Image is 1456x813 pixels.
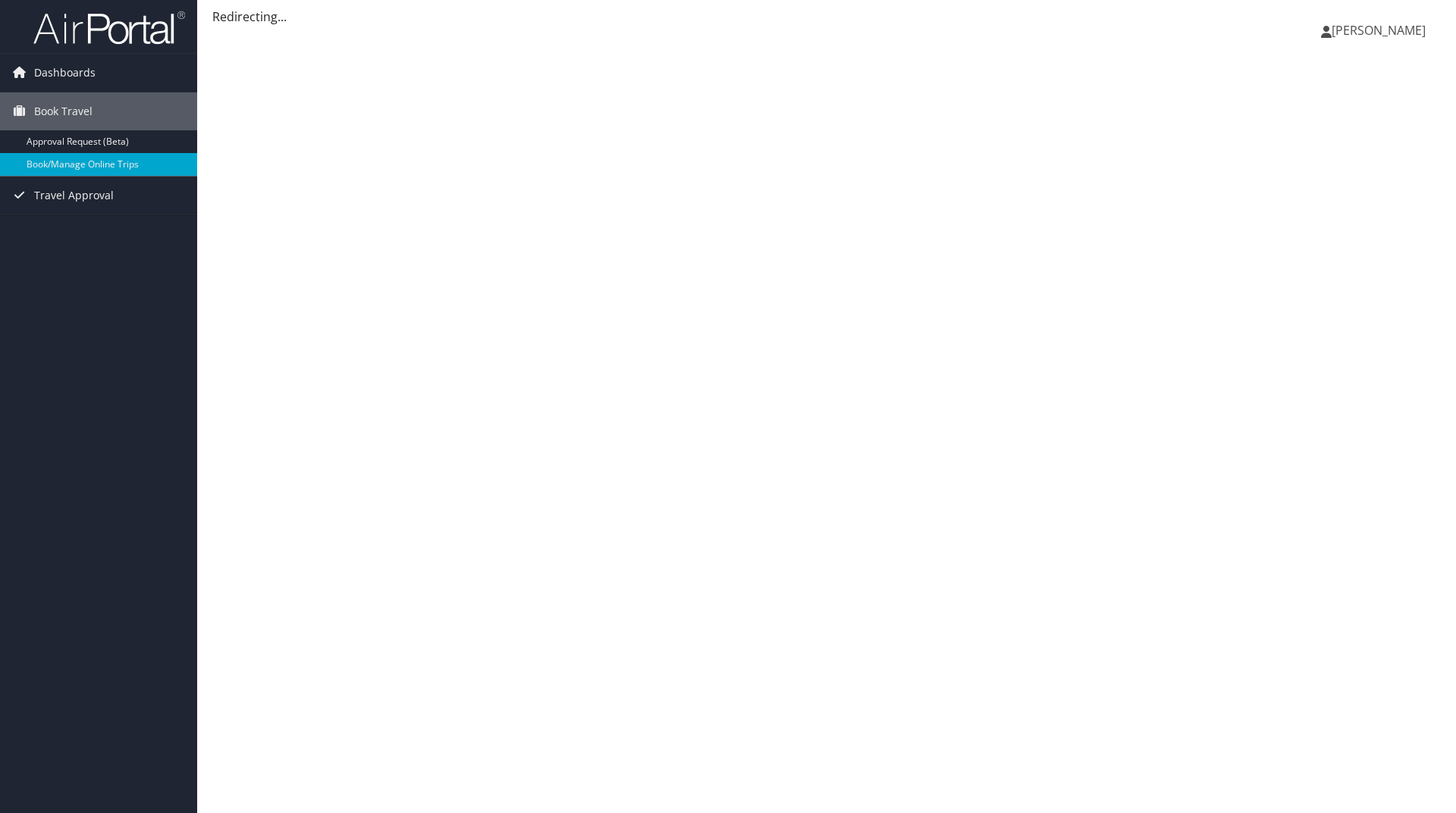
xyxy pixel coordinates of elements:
[1321,8,1441,53] a: [PERSON_NAME]
[34,177,114,214] span: Travel Approval
[1332,22,1426,39] span: [PERSON_NAME]
[212,8,1441,26] div: Redirecting...
[34,54,96,92] span: Dashboards
[34,92,93,130] span: Book Travel
[33,10,185,45] img: airportal-logo.png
